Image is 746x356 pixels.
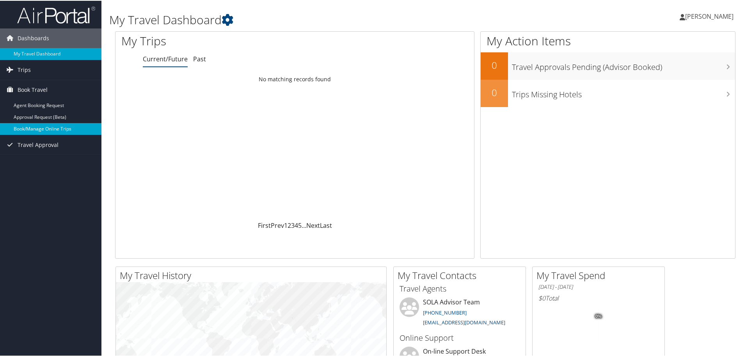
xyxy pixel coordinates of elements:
[400,283,520,293] h3: Travel Agents
[18,59,31,79] span: Trips
[109,11,531,27] h1: My Travel Dashboard
[481,32,735,48] h1: My Action Items
[595,313,602,318] tspan: 0%
[512,57,735,72] h3: Travel Approvals Pending (Advisor Booked)
[423,308,467,315] a: [PHONE_NUMBER]
[481,85,508,98] h2: 0
[400,332,520,343] h3: Online Support
[680,4,741,27] a: [PERSON_NAME]
[18,134,59,154] span: Travel Approval
[685,11,734,20] span: [PERSON_NAME]
[512,84,735,99] h3: Trips Missing Hotels
[17,5,95,23] img: airportal-logo.png
[302,220,306,229] span: …
[288,220,291,229] a: 2
[120,268,386,281] h2: My Travel History
[258,220,271,229] a: First
[295,220,298,229] a: 4
[423,318,505,325] a: [EMAIL_ADDRESS][DOMAIN_NAME]
[298,220,302,229] a: 5
[271,220,284,229] a: Prev
[18,28,49,47] span: Dashboards
[291,220,295,229] a: 3
[320,220,332,229] a: Last
[121,32,319,48] h1: My Trips
[193,54,206,63] a: Past
[398,268,526,281] h2: My Travel Contacts
[481,58,508,71] h2: 0
[115,72,474,86] td: No matching records found
[143,54,188,63] a: Current/Future
[536,268,664,281] h2: My Travel Spend
[481,79,735,106] a: 0Trips Missing Hotels
[538,283,659,290] h6: [DATE] - [DATE]
[538,293,545,302] span: $0
[18,79,48,99] span: Book Travel
[306,220,320,229] a: Next
[284,220,288,229] a: 1
[396,297,524,329] li: SOLA Advisor Team
[538,293,659,302] h6: Total
[481,52,735,79] a: 0Travel Approvals Pending (Advisor Booked)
